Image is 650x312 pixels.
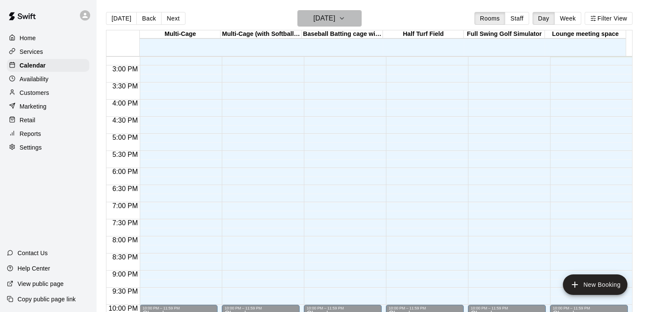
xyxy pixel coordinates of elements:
a: Customers [7,86,89,99]
button: add [563,274,627,295]
span: 7:00 PM [110,202,140,209]
span: 9:30 PM [110,288,140,295]
span: 7:30 PM [110,219,140,227]
p: Calendar [20,61,46,70]
span: 4:30 PM [110,117,140,124]
button: [DATE] [297,10,362,26]
a: Marketing [7,100,89,113]
span: 4:00 PM [110,100,140,107]
div: 10:00 PM – 11:59 PM [388,306,461,310]
a: Settings [7,141,89,154]
span: 8:00 PM [110,236,140,244]
span: 6:00 PM [110,168,140,175]
div: 10:00 PM – 11:59 PM [553,306,625,310]
h6: [DATE] [313,12,335,24]
button: Day [532,12,555,25]
button: [DATE] [106,12,137,25]
p: Customers [20,88,49,97]
div: 10:00 PM – 11:59 PM [471,306,543,310]
span: 6:30 PM [110,185,140,192]
div: Multi-Cage [140,30,221,38]
div: 10:00 PM – 11:59 PM [306,306,379,310]
button: Week [554,12,581,25]
span: 3:00 PM [110,65,140,73]
span: 3:30 PM [110,82,140,90]
span: 5:00 PM [110,134,140,141]
span: 10:00 PM [106,305,140,312]
p: Help Center [18,264,50,273]
div: Lounge meeting space [545,30,626,38]
button: Filter View [585,12,632,25]
div: Half Turf Field [383,30,464,38]
p: Reports [20,130,41,138]
a: Availability [7,73,89,85]
button: Staff [505,12,529,25]
a: Calendar [7,59,89,72]
button: Back [136,12,162,25]
a: Services [7,45,89,58]
p: Marketing [20,102,47,111]
button: Rooms [474,12,505,25]
div: 10:00 PM – 11:59 PM [142,306,215,310]
p: Copy public page link [18,295,76,303]
a: Retail [7,114,89,127]
div: Full Swing Golf Simulator [464,30,545,38]
p: Retail [20,116,35,124]
span: 8:30 PM [110,253,140,261]
button: Next [161,12,185,25]
a: Home [7,32,89,44]
p: Services [20,47,43,56]
a: Reports [7,127,89,140]
div: Multi-Cage (with Softball Machine) [221,30,302,38]
p: View public page [18,280,64,288]
span: 5:30 PM [110,151,140,158]
p: Home [20,34,36,42]
div: Baseball Batting cage with HITRAX [302,30,383,38]
p: Contact Us [18,249,48,257]
p: Settings [20,143,42,152]
span: 9:00 PM [110,271,140,278]
p: Availability [20,75,49,83]
div: 10:00 PM – 11:59 PM [224,306,297,310]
